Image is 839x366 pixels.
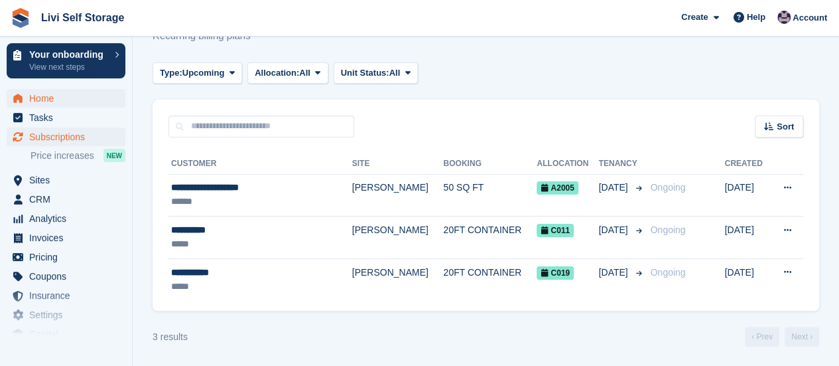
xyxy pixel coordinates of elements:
th: Created [724,153,769,175]
a: menu [7,108,125,127]
button: Type: Upcoming [153,62,242,84]
img: Jim [777,11,791,24]
span: All [389,66,401,80]
th: Allocation [537,153,598,175]
td: 20FT CONTAINER [443,217,537,259]
span: Ongoing [650,267,685,278]
span: Capital [29,325,109,343]
td: [PERSON_NAME] [352,217,444,259]
span: Ongoing [650,182,685,193]
span: Sort [777,120,794,134]
a: Previous [745,327,779,347]
span: Upcoming [182,66,225,80]
td: [PERSON_NAME] [352,258,444,300]
a: menu [7,286,125,305]
span: Account [793,11,827,25]
a: Next [785,327,819,347]
span: Pricing [29,248,109,266]
a: Your onboarding View next steps [7,43,125,78]
a: Price increases NEW [31,148,125,163]
span: Coupons [29,267,109,286]
span: CRM [29,190,109,209]
td: [DATE] [724,174,769,217]
span: Settings [29,306,109,324]
p: Recurring billing plans [153,29,259,44]
th: Site [352,153,444,175]
a: menu [7,325,125,343]
td: 50 SQ FT [443,174,537,217]
span: [DATE] [598,266,630,280]
span: [DATE] [598,223,630,237]
a: menu [7,248,125,266]
div: 3 results [153,330,188,344]
a: Livi Self Storage [36,7,129,29]
span: Home [29,89,109,108]
nav: Page [742,327,822,347]
span: Ongoing [650,225,685,235]
td: 20FT CONTAINER [443,258,537,300]
a: menu [7,128,125,146]
a: menu [7,306,125,324]
span: Allocation: [255,66,299,80]
span: A2005 [537,181,578,195]
td: [DATE] [724,217,769,259]
span: Subscriptions [29,128,109,146]
span: Sites [29,171,109,189]
a: menu [7,89,125,108]
th: Booking [443,153,537,175]
a: menu [7,171,125,189]
span: Tasks [29,108,109,127]
span: All [299,66,310,80]
div: NEW [103,149,125,162]
span: [DATE] [598,181,630,195]
th: Customer [168,153,352,175]
img: stora-icon-8386f47178a22dfd0bd8f6a31ec36ba5ce8667c1dd55bd0f319d3a0aa187defe.svg [11,8,31,28]
span: Create [681,11,708,24]
td: [DATE] [724,258,769,300]
span: Price increases [31,149,94,162]
button: Unit Status: All [334,62,418,84]
a: menu [7,190,125,209]
span: Invoices [29,229,109,247]
span: C019 [537,266,574,280]
p: Your onboarding [29,50,108,59]
a: menu [7,209,125,228]
span: Help [747,11,765,24]
span: Analytics [29,209,109,228]
span: C011 [537,224,574,237]
button: Allocation: All [247,62,328,84]
span: Unit Status: [341,66,389,80]
a: menu [7,229,125,247]
th: Tenancy [598,153,645,175]
span: Type: [160,66,182,80]
a: menu [7,267,125,286]
td: [PERSON_NAME] [352,174,444,217]
span: Insurance [29,286,109,305]
p: View next steps [29,61,108,73]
